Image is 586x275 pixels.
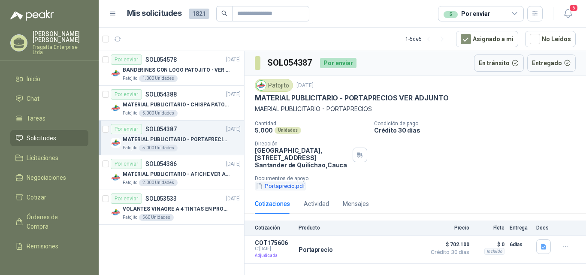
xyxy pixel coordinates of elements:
span: Crédito 30 días [426,250,469,255]
div: Unidades [275,127,301,134]
p: VOLANTES VINAGRE A 4 TINTAS EN PROPALCOTE VER ARCHIVO ADJUNTO [123,205,230,213]
a: Remisiones [10,238,88,254]
span: Cotizar [27,193,46,202]
a: Cotizar [10,189,88,205]
button: 6 [560,6,576,21]
span: Negociaciones [27,173,66,182]
span: Tareas [27,114,45,123]
a: Por enviarSOL053533[DATE] Company LogoVOLANTES VINAGRE A 4 TINTAS EN PROPALCOTE VER ARCHIVO ADJUN... [99,190,244,225]
p: MATERIAL PUBLICITARIO - AFICHE VER ADJUNTO [123,170,230,178]
p: BANDERINES CON LOGO PATOJITO - VER DOC ADJUNTO [123,66,230,74]
p: [DATE] [226,91,241,99]
div: Por enviar [111,89,142,100]
p: Condición de pago [374,121,583,127]
div: Patojito [255,79,293,92]
div: Actividad [304,199,329,209]
a: Órdenes de Compra [10,209,88,235]
a: Tareas [10,110,88,127]
span: 6 [569,4,578,12]
a: Negociaciones [10,169,88,186]
p: Patojito [123,110,137,117]
div: 2.000 Unidades [139,179,178,186]
p: [DATE] [226,125,241,133]
span: Licitaciones [27,153,58,163]
button: En tránsito [474,54,524,72]
div: 5.000 Unidades [139,110,178,117]
button: Portaprecio.pdf [255,181,306,190]
img: Company Logo [111,138,121,148]
p: Precio [426,225,469,231]
p: [GEOGRAPHIC_DATA], [STREET_ADDRESS] Santander de Quilichao , Cauca [255,147,349,169]
p: Entrega [510,225,531,231]
div: Por enviar [111,193,142,204]
p: Producto [299,225,421,231]
p: Portaprecio [299,246,332,253]
p: SOL054388 [145,91,177,97]
p: 5.000 [255,127,273,134]
img: Company Logo [111,103,121,113]
span: Remisiones [27,242,58,251]
p: MATERIAL PUBLICITARIO - PORTAPRECIOS VER ADJUNTO [255,94,448,103]
p: Patojito [123,214,137,221]
div: Por enviar [444,9,490,18]
img: Logo peakr [10,10,54,21]
p: COT175606 [255,239,293,246]
img: Company Logo [257,81,266,90]
h1: Mis solicitudes [127,7,182,20]
div: 5 [444,11,458,18]
a: Por enviarSOL054578[DATE] Company LogoBANDERINES CON LOGO PATOJITO - VER DOC ADJUNTOPatojito1.000... [99,51,244,86]
div: 560 Unidades [139,214,174,221]
span: Chat [27,94,39,103]
p: [DATE] [226,195,241,203]
p: [PERSON_NAME] [PERSON_NAME] [33,31,88,43]
p: $ 0 [474,239,504,250]
p: Documentos de apoyo [255,175,583,181]
span: search [221,10,227,16]
span: Solicitudes [27,133,56,143]
p: Cantidad [255,121,367,127]
p: 6 días [510,239,531,250]
div: Mensajes [343,199,369,209]
a: Por enviarSOL054386[DATE] Company LogoMATERIAL PUBLICITARIO - AFICHE VER ADJUNTOPatojito2.000 Uni... [99,155,244,190]
div: Cotizaciones [255,199,290,209]
h3: SOL054387 [267,56,313,70]
p: Adjudicada [255,251,293,260]
div: Por enviar [111,124,142,134]
div: 1.000 Unidades [139,75,178,82]
p: [DATE] [226,56,241,64]
a: Licitaciones [10,150,88,166]
div: 5.000 Unidades [139,145,178,151]
p: MAERIAL PUBLICITARIO - PORTAPRECIOS [255,104,576,114]
span: $ 702.100 [426,239,469,250]
img: Company Logo [111,172,121,183]
p: Patojito [123,145,137,151]
p: MATERIAL PUBLICITARIO - PORTAPRECIOS VER ADJUNTO [123,136,230,144]
p: SOL053533 [145,196,177,202]
p: Flete [474,225,504,231]
p: Cotización [255,225,293,231]
p: Patojito [123,75,137,82]
p: [DATE] [226,160,241,168]
p: SOL054578 [145,57,177,63]
button: No Leídos [525,31,576,47]
div: Incluido [484,248,504,255]
a: Por enviarSOL054388[DATE] Company LogoMATERIAL PUBLICITARIO - CHISPA PATOJITO VER ADJUNTOPatojito... [99,86,244,121]
span: Inicio [27,74,40,84]
span: 1821 [189,9,209,19]
p: Fragatta Enterprise Ltda [33,45,88,55]
span: Órdenes de Compra [27,212,80,231]
div: 1 - 5 de 5 [405,32,449,46]
p: Crédito 30 días [374,127,583,134]
div: Por enviar [111,54,142,65]
p: Patojito [123,179,137,186]
img: Company Logo [111,68,121,79]
p: Dirección [255,141,349,147]
a: Chat [10,91,88,107]
span: C: [DATE] [255,246,293,251]
p: MATERIAL PUBLICITARIO - CHISPA PATOJITO VER ADJUNTO [123,101,230,109]
a: Solicitudes [10,130,88,146]
a: Por enviarSOL054387[DATE] Company LogoMATERIAL PUBLICITARIO - PORTAPRECIOS VER ADJUNTOPatojito5.0... [99,121,244,155]
button: Entregado [527,54,576,72]
p: SOL054386 [145,161,177,167]
p: SOL054387 [145,126,177,132]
